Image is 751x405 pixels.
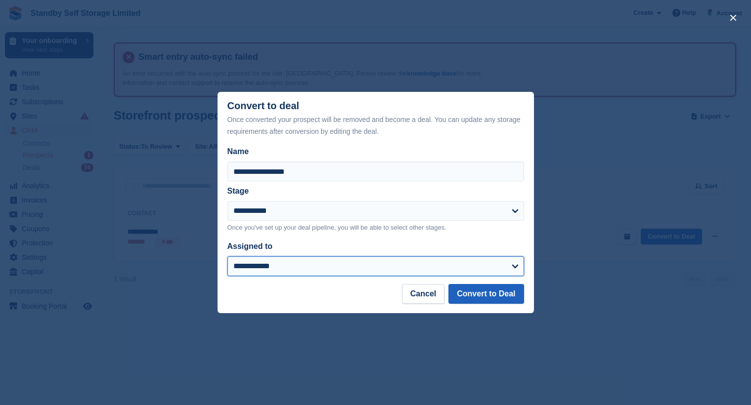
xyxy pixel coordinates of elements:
button: Convert to Deal [448,284,524,304]
button: close [725,10,741,26]
label: Name [227,146,524,158]
p: Once you've set up your deal pipeline, you will be able to select other stages. [227,223,524,233]
label: Stage [227,187,249,195]
button: Cancel [402,284,444,304]
label: Assigned to [227,242,273,250]
div: Convert to deal [227,100,524,137]
div: Once converted your prospect will be removed and become a deal. You can update any storage requir... [227,114,524,137]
